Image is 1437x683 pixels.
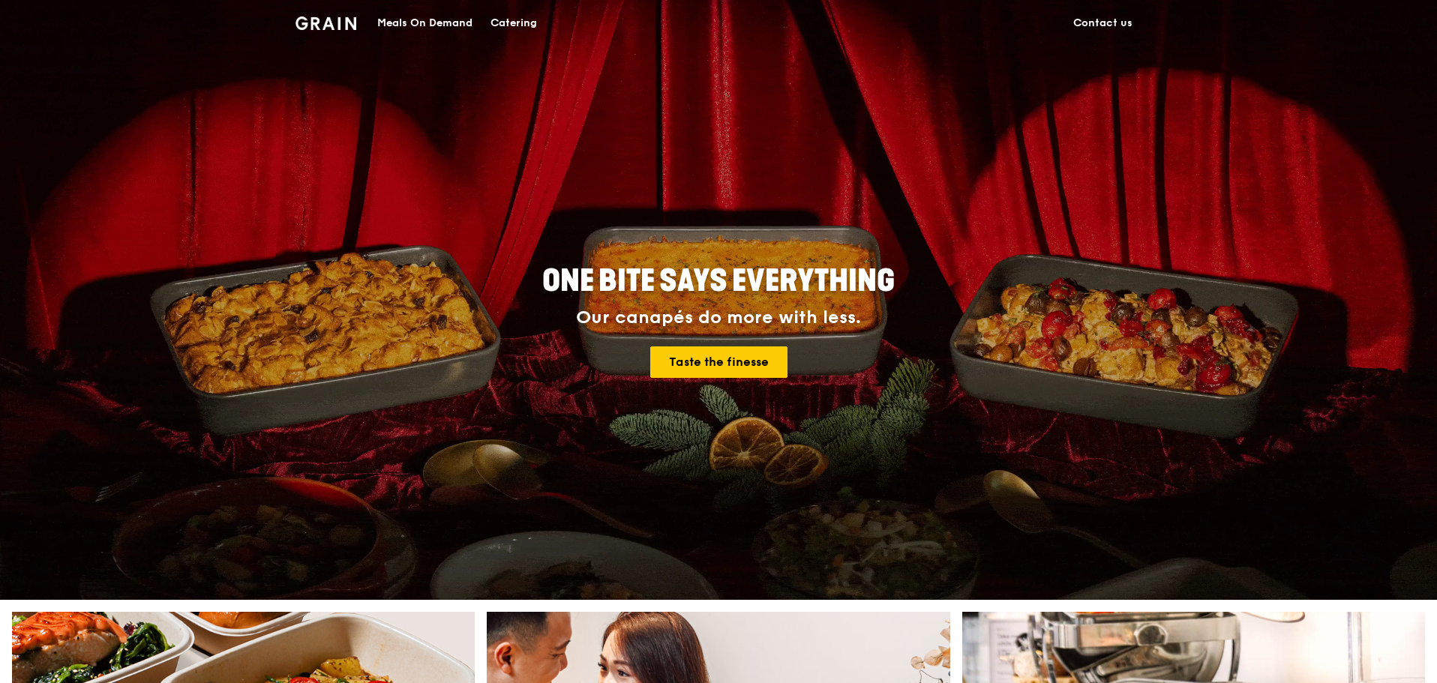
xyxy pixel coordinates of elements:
img: Grain [295,16,356,30]
a: Taste the finesse [650,346,787,378]
span: ONE BITE SAYS EVERYTHING [542,263,895,299]
div: Meals On Demand [377,1,472,46]
div: Catering [490,1,537,46]
a: Catering [481,1,546,46]
a: Contact us [1064,1,1141,46]
div: Our canapés do more with less. [448,307,988,328]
